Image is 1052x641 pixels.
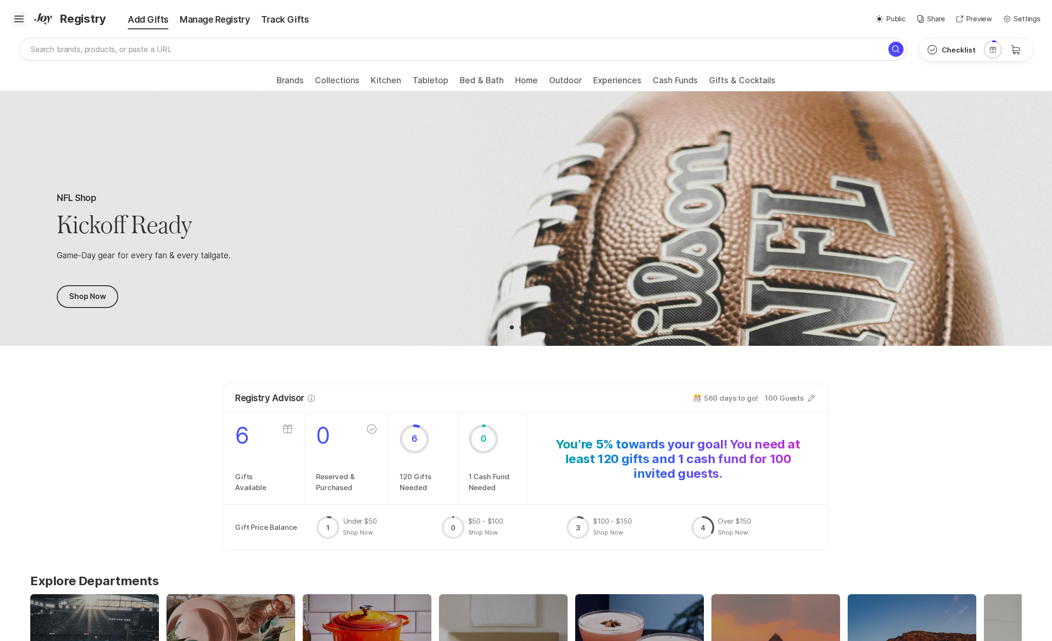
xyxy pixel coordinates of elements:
[315,76,359,91] a: Collections
[60,10,106,27] span: Registry
[109,13,174,26] div: Add Gifts
[888,42,903,57] button: Search for
[549,76,582,91] a: Outdoor
[917,14,945,25] button: Share
[966,14,992,25] p: Preview
[718,528,748,536] button: Shop Now
[526,323,535,333] button: 3
[593,516,631,527] p: $100 - $150
[593,76,641,91] a: Experiences
[460,76,504,91] a: Bed & Bath
[412,432,418,446] p: 6
[57,209,192,241] h1: Kickoff Ready
[316,472,355,493] p: Reserved & Purchased
[543,437,813,481] p: You’re 5% towards your goal! You need at least 120 gifts and 1 cash fund for 100 invited guests.
[451,523,456,533] p: 0
[326,523,330,533] p: 1
[876,14,905,25] button: Public
[57,248,230,263] div: Game-Day gear for every fan & every tailgate.
[919,38,983,61] button: Checklist
[30,573,1052,588] p: Explore Departments
[693,393,757,404] p: 🎊 560 days to go!
[174,13,255,26] div: Manage Registry
[57,192,96,205] div: NFL Shop
[593,528,623,536] button: Shop Now
[57,285,118,308] button: Shop Now
[343,516,377,527] p: Under $50
[235,424,266,447] p: 6
[956,14,992,25] button: Preview
[235,472,266,493] p: Gifts Available
[718,516,751,527] p: Over $150
[765,393,804,404] p: 100 Guests
[343,528,373,536] button: Shop Now
[1003,14,1041,25] button: Settings
[371,76,401,91] a: Kitchen
[1014,14,1041,25] p: Settings
[517,323,526,333] button: 2
[468,528,499,536] button: Shop Now
[709,76,775,91] a: Gifts & Cocktails
[576,523,580,533] p: 3
[806,393,817,404] button: Edit Guest Count
[535,323,545,333] button: 4
[653,76,698,91] a: Cash Funds
[412,76,448,91] a: Tabletop
[469,472,517,493] p: 1 Cash Fund Needed
[255,13,314,26] div: Track Gifts
[927,14,945,25] p: Share
[515,76,538,91] a: Home
[701,523,706,533] p: 4
[277,76,304,91] a: Brands
[507,323,517,333] button: 1
[468,516,504,527] p: $50 - $100
[400,472,446,493] p: 120 Gifts Needed
[19,38,907,61] input: Search brands, products, or paste a URL
[886,14,905,25] p: Public
[235,516,316,539] p: Gift Price Balance
[235,392,305,405] p: Registry Advisor
[316,424,355,447] p: 0
[481,432,486,446] p: 0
